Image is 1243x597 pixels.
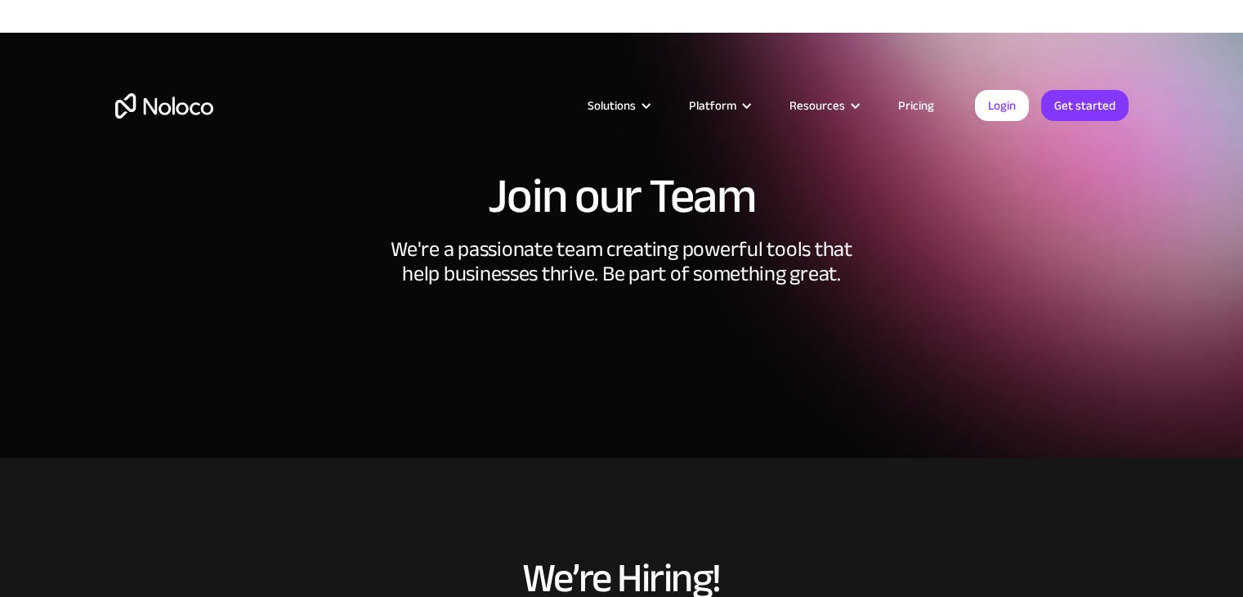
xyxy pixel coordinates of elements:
div: Solutions [567,95,668,116]
div: Platform [668,95,769,116]
a: Get started [1041,90,1129,121]
div: Platform [689,95,736,116]
div: We're a passionate team creating powerful tools that help businesses thrive. Be part of something... [377,237,867,327]
a: Pricing [878,95,955,116]
a: home [115,93,213,119]
a: Login [975,90,1029,121]
div: Resources [789,95,845,116]
div: Resources [769,95,878,116]
h1: Join our Team [115,172,1129,221]
div: Solutions [588,95,636,116]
